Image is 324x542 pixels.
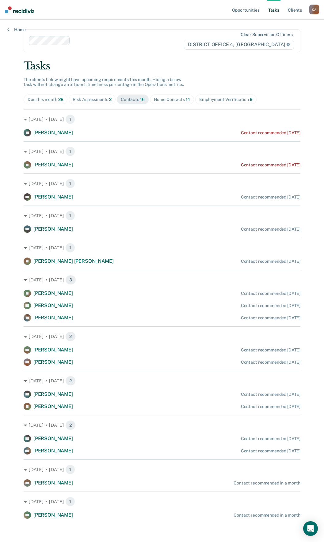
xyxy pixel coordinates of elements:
span: 14 [186,97,190,102]
span: [PERSON_NAME] [33,359,73,365]
div: [DATE] • [DATE] 1 [24,497,300,507]
div: Contact recommended [DATE] [241,436,300,441]
div: [DATE] • [DATE] 1 [24,147,300,156]
button: CA [309,5,319,14]
span: 1 [65,465,75,474]
span: [PERSON_NAME] [33,162,73,168]
div: [DATE] • [DATE] 1 [24,179,300,188]
span: 2 [65,420,76,430]
div: Contacts [121,97,145,102]
span: DISTRICT OFFICE 4, [GEOGRAPHIC_DATA] [184,40,294,50]
div: Contact recommended [DATE] [241,392,300,397]
span: [PERSON_NAME] [PERSON_NAME] [33,258,114,264]
span: 1 [65,497,75,507]
div: Open Intercom Messenger [303,521,318,536]
div: Due this month [28,97,63,102]
div: C A [309,5,319,14]
div: [DATE] • [DATE] 1 [24,243,300,253]
div: Contact recommended in a month [234,481,300,486]
div: Contact recommended [DATE] [241,130,300,135]
div: Contact recommended [DATE] [241,162,300,168]
div: Clear supervision officers [241,32,293,37]
span: [PERSON_NAME] [33,130,73,135]
span: [PERSON_NAME] [33,194,73,200]
span: [PERSON_NAME] [33,403,73,409]
a: Home [7,27,26,32]
span: 1 [65,211,75,221]
div: Contact recommended [DATE] [241,404,300,409]
span: [PERSON_NAME] [33,512,73,518]
div: Tasks [24,60,300,72]
span: 1 [65,179,75,188]
span: [PERSON_NAME] [33,480,73,486]
div: Home Contacts [154,97,190,102]
div: [DATE] • [DATE] 1 [24,114,300,124]
span: [PERSON_NAME] [33,290,73,296]
div: Contact recommended [DATE] [241,360,300,365]
div: Risk Assessments [73,97,112,102]
span: The clients below might have upcoming requirements this month. Hiding a below task will not chang... [24,77,184,87]
span: 1 [65,147,75,156]
div: [DATE] • [DATE] 1 [24,211,300,221]
div: [DATE] • [DATE] 1 [24,465,300,474]
div: [DATE] • [DATE] 3 [24,275,300,285]
div: [DATE] • [DATE] 2 [24,332,300,341]
div: Employment Verification [199,97,253,102]
span: 9 [250,97,253,102]
div: [DATE] • [DATE] 2 [24,376,300,386]
span: [PERSON_NAME] [33,448,73,454]
img: Recidiviz [5,6,34,13]
div: Contact recommended [DATE] [241,347,300,353]
span: [PERSON_NAME] [33,303,73,308]
span: [PERSON_NAME] [33,226,73,232]
span: 3 [65,275,76,285]
div: Contact recommended [DATE] [241,227,300,232]
span: [PERSON_NAME] [33,436,73,441]
span: 1 [65,243,75,253]
div: Contact recommended [DATE] [241,315,300,321]
span: 1 [65,114,75,124]
div: Contact recommended [DATE] [241,195,300,200]
span: 2 [109,97,112,102]
div: [DATE] • [DATE] 2 [24,420,300,430]
span: [PERSON_NAME] [33,391,73,397]
div: Contact recommended in a month [234,513,300,518]
span: 16 [140,97,145,102]
div: Contact recommended [DATE] [241,259,300,264]
div: Contact recommended [DATE] [241,448,300,454]
span: 28 [58,97,63,102]
span: [PERSON_NAME] [33,315,73,321]
div: Contact recommended [DATE] [241,303,300,308]
div: Contact recommended [DATE] [241,291,300,296]
span: [PERSON_NAME] [33,347,73,353]
span: 2 [65,332,76,341]
span: 2 [65,376,76,386]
